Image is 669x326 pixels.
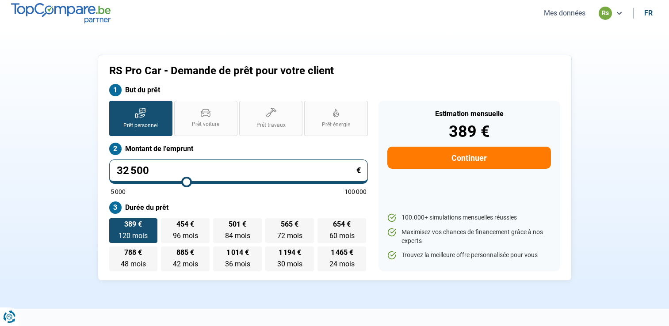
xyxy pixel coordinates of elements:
[387,251,550,260] li: Trouvez la meilleure offre personnalisée pour vous
[109,84,368,96] label: But du prêt
[109,201,368,214] label: Durée du prêt
[173,260,198,268] span: 42 mois
[176,221,194,228] span: 454 €
[192,121,219,128] span: Prêt voiture
[11,3,111,23] img: TopCompare.be
[109,64,445,77] h1: RS Pro Car - Demande de prêt pour votre client
[331,249,353,256] span: 1 465 €
[226,249,249,256] span: 1 014 €
[541,8,588,18] button: Mes données
[109,143,368,155] label: Montant de l'emprunt
[599,7,612,20] div: rs
[256,121,286,129] span: Prêt travaux
[277,231,302,240] span: 72 mois
[329,231,355,240] span: 60 mois
[333,221,351,228] span: 654 €
[119,231,148,240] span: 120 mois
[124,249,142,256] span: 788 €
[279,249,301,256] span: 1 194 €
[281,221,298,228] span: 565 €
[322,121,350,129] span: Prêt énergie
[225,231,250,240] span: 84 mois
[387,110,550,118] div: Estimation mensuelle
[176,249,194,256] span: 885 €
[121,260,146,268] span: 48 mois
[387,147,550,169] button: Continuer
[329,260,355,268] span: 24 mois
[173,231,198,240] span: 96 mois
[356,167,361,174] span: €
[277,260,302,268] span: 30 mois
[124,221,142,228] span: 389 €
[644,9,653,17] div: fr
[123,122,158,129] span: Prêt personnel
[344,189,367,195] span: 100 000
[387,228,550,245] li: Maximisez vos chances de financement grâce à nos experts
[387,124,550,140] div: 389 €
[111,189,126,195] span: 5 000
[225,260,250,268] span: 36 mois
[387,213,550,222] li: 100.000+ simulations mensuelles réussies
[229,221,246,228] span: 501 €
